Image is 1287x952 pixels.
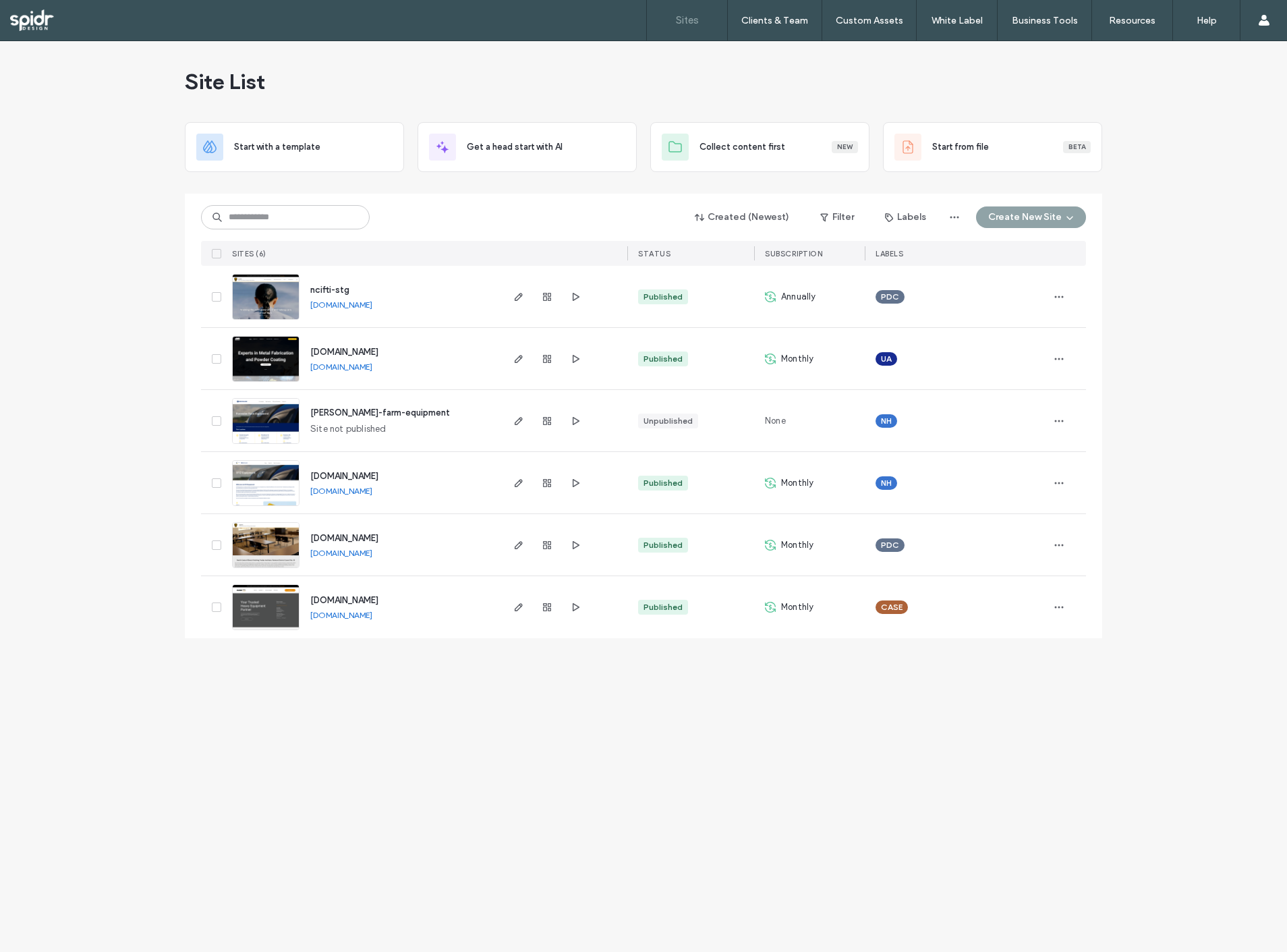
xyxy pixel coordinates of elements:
[781,290,816,304] span: Annually
[873,206,938,228] button: Labels
[881,291,899,303] span: PDC
[310,486,372,496] a: [DOMAIN_NAME]
[232,249,266,258] span: SITES (6)
[310,533,378,543] a: [DOMAIN_NAME]
[185,122,404,172] div: Start with a template
[310,471,378,481] a: [DOMAIN_NAME]
[881,477,892,489] span: NH
[1063,141,1091,153] div: Beta
[781,476,813,490] span: Monthly
[781,538,813,552] span: Monthly
[1197,15,1217,26] label: Help
[836,15,903,26] label: Custom Assets
[699,140,785,154] span: Collect content first
[310,285,349,295] a: ncifti-stg
[765,414,786,428] span: None
[467,140,563,154] span: Get a head start with AI
[807,206,867,228] button: Filter
[643,477,683,489] div: Published
[932,15,983,26] label: White Label
[976,206,1086,228] button: Create New Site
[650,122,869,172] div: Collect content firstNew
[310,548,372,558] a: [DOMAIN_NAME]
[643,539,683,551] div: Published
[765,249,822,258] span: SUBSCRIPTION
[881,601,903,613] span: CASE
[741,15,808,26] label: Clients & Team
[643,601,683,613] div: Published
[1012,15,1078,26] label: Business Tools
[310,408,450,418] a: [PERSON_NAME]-farm-equipment
[781,352,813,366] span: Monthly
[418,122,637,172] div: Get a head start with AI
[883,122,1102,172] div: Start from fileBeta
[676,14,699,26] label: Sites
[881,415,892,427] span: NH
[310,347,378,357] a: [DOMAIN_NAME]
[234,140,320,154] span: Start with a template
[185,68,265,95] span: Site List
[643,415,693,427] div: Unpublished
[881,539,899,551] span: PDC
[643,291,683,303] div: Published
[638,249,670,258] span: STATUS
[643,353,683,365] div: Published
[876,249,903,258] span: LABELS
[832,141,858,153] div: New
[310,362,372,372] a: [DOMAIN_NAME]
[310,610,372,620] a: [DOMAIN_NAME]
[932,140,989,154] span: Start from file
[310,300,372,310] a: [DOMAIN_NAME]
[683,206,801,228] button: Created (Newest)
[310,422,387,436] span: Site not published
[781,600,813,614] span: Monthly
[881,353,892,365] span: UA
[1109,15,1155,26] label: Resources
[310,595,378,605] a: [DOMAIN_NAME]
